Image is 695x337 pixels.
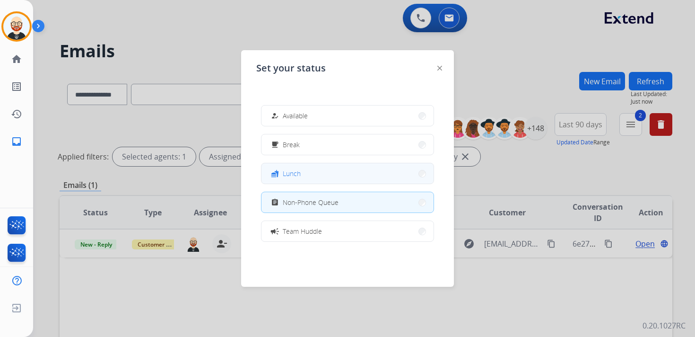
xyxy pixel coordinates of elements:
[11,53,22,65] mat-icon: home
[270,226,279,236] mat-icon: campaign
[271,141,279,149] mat-icon: free_breakfast
[283,226,322,236] span: Team Huddle
[11,136,22,147] mat-icon: inbox
[283,168,301,178] span: Lunch
[271,169,279,177] mat-icon: fastfood
[283,197,339,207] span: Non-Phone Queue
[643,320,686,331] p: 0.20.1027RC
[261,192,434,213] button: Non-Phone Queue
[261,221,434,241] button: Team Huddle
[271,198,279,206] mat-icon: assignment
[283,140,300,150] span: Break
[11,81,22,92] mat-icon: list_alt
[11,108,22,120] mat-icon: history
[261,106,434,126] button: Available
[261,163,434,184] button: Lunch
[437,66,442,71] img: close-button
[261,134,434,155] button: Break
[271,112,279,120] mat-icon: how_to_reg
[283,111,308,121] span: Available
[3,13,30,40] img: avatar
[256,62,326,75] span: Set your status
